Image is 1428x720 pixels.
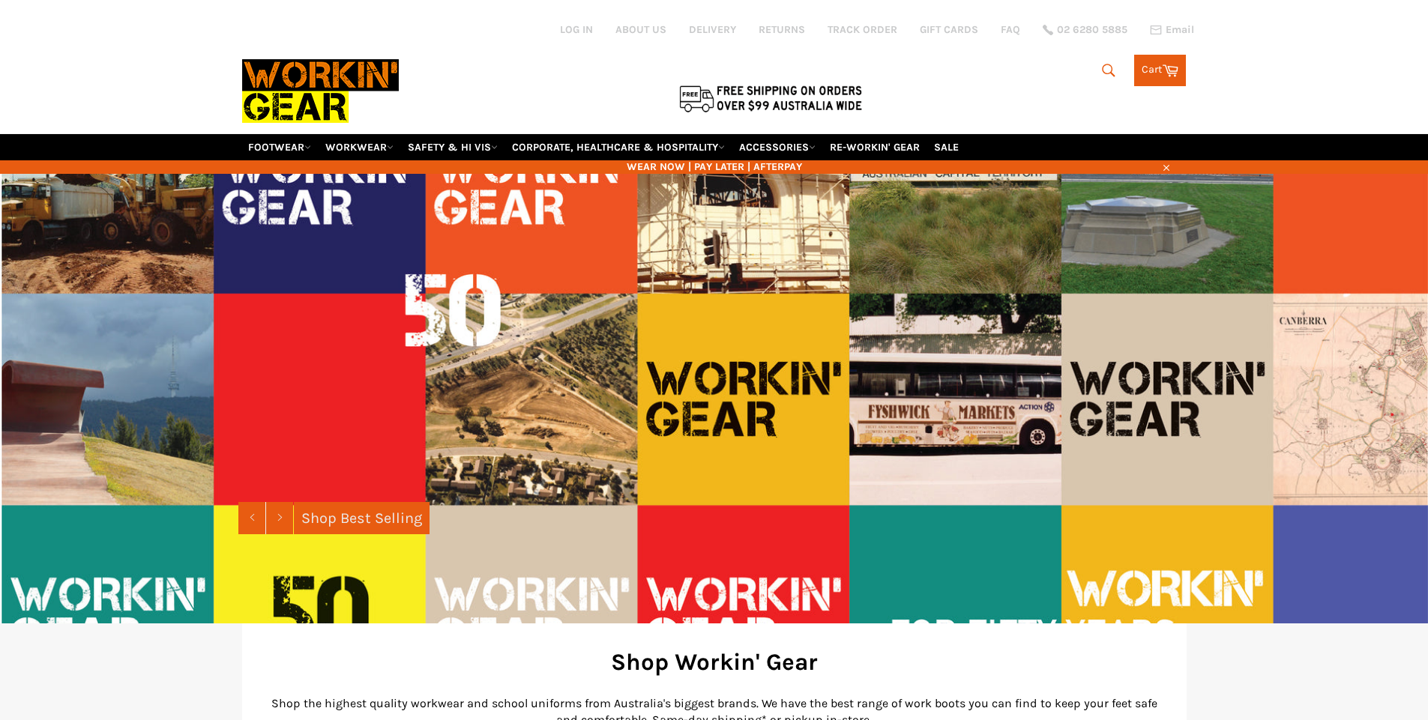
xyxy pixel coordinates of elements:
a: DELIVERY [689,22,736,37]
a: RETURNS [759,22,805,37]
a: RE-WORKIN' GEAR [824,134,926,160]
span: WEAR NOW | PAY LATER | AFTERPAY [242,160,1187,174]
a: GIFT CARDS [920,22,978,37]
a: TRACK ORDER [828,22,897,37]
a: Log in [560,23,593,36]
img: Workin Gear leaders in Workwear, Safety Boots, PPE, Uniforms. Australia's No.1 in Workwear [242,49,399,133]
a: SALE [928,134,965,160]
a: Email [1150,24,1194,36]
img: Flat $9.95 shipping Australia wide [677,82,864,114]
a: ABOUT US [615,22,666,37]
h2: Shop Workin' Gear [265,646,1164,678]
a: CORPORATE, HEALTHCARE & HOSPITALITY [506,134,731,160]
span: Email [1166,25,1194,35]
a: Shop Best Selling [294,502,430,534]
a: WORKWEAR [319,134,400,160]
a: Cart [1134,55,1186,86]
a: FAQ [1001,22,1020,37]
a: ACCESSORIES [733,134,822,160]
a: FOOTWEAR [242,134,317,160]
a: SAFETY & HI VIS [402,134,504,160]
a: 02 6280 5885 [1043,25,1127,35]
span: 02 6280 5885 [1057,25,1127,35]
